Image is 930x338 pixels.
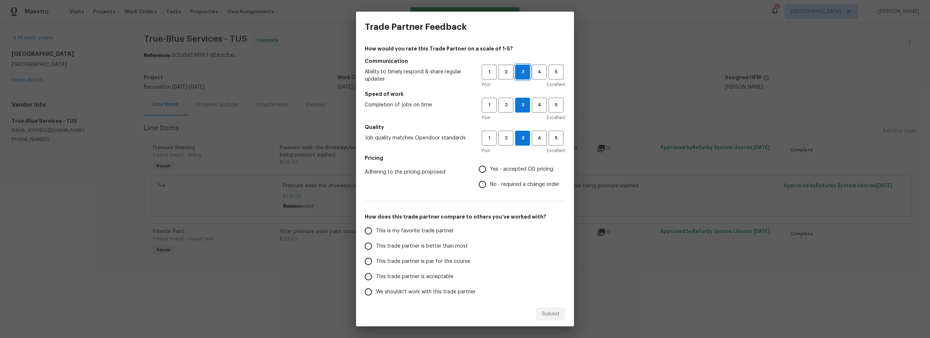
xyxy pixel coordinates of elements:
span: Excellent [547,114,565,121]
span: 2 [499,101,513,109]
h5: Communication [365,57,565,65]
h5: How does this trade partner compare to others you’ve worked with? [365,213,565,220]
span: 1 [482,68,496,76]
h4: How would you rate this Trade Partner on a scale of 1-5? [365,45,565,52]
span: 1 [482,101,496,109]
div: How does this trade partner compare to others you’ve worked with? [365,223,565,300]
button: 2 [498,131,513,146]
span: Adhering to the pricing proposed [365,168,467,176]
h5: Pricing [365,154,565,162]
button: 5 [549,98,563,113]
span: 1 [482,134,496,142]
span: 3 [515,68,530,76]
button: 4 [532,65,547,80]
h5: Quality [365,123,565,131]
span: Yes - accepted OD pricing [490,166,553,173]
h5: Speed of work [365,90,565,98]
span: Excellent [547,81,565,88]
span: We shouldn't work with this trade partner [376,288,476,296]
span: This trade partner is par for the course [376,258,470,265]
span: Poor [482,114,490,121]
span: 5 [549,101,563,109]
span: 2 [499,68,513,76]
span: Poor [482,81,490,88]
span: Excellent [547,147,565,154]
button: 5 [549,65,563,80]
span: Job quality matches Opendoor standards [365,134,470,142]
span: This trade partner is better than most [376,243,468,250]
span: Ability to timely respond & share regular updates [365,68,470,83]
span: Poor [482,147,490,154]
span: 4 [533,68,546,76]
button: 4 [532,131,547,146]
span: No - required a change order [490,181,559,188]
div: Pricing [479,162,565,192]
button: 1 [482,98,497,113]
span: Completion of jobs on time [365,101,470,109]
span: 3 [515,101,530,109]
span: 2 [499,134,513,142]
span: 5 [549,134,563,142]
span: 5 [549,68,563,76]
button: 1 [482,131,497,146]
button: 3 [515,65,530,80]
span: 3 [515,134,530,142]
span: This is my favorite trade partner [376,227,454,235]
button: 5 [549,131,563,146]
h3: Trade Partner Feedback [365,22,467,32]
button: 1 [482,65,497,80]
button: 3 [515,131,530,146]
button: 3 [515,98,530,113]
span: This trade partner is acceptable [376,273,453,281]
span: 4 [533,134,546,142]
button: 2 [498,98,513,113]
span: 4 [533,101,546,109]
button: 2 [498,65,513,80]
button: 4 [532,98,547,113]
